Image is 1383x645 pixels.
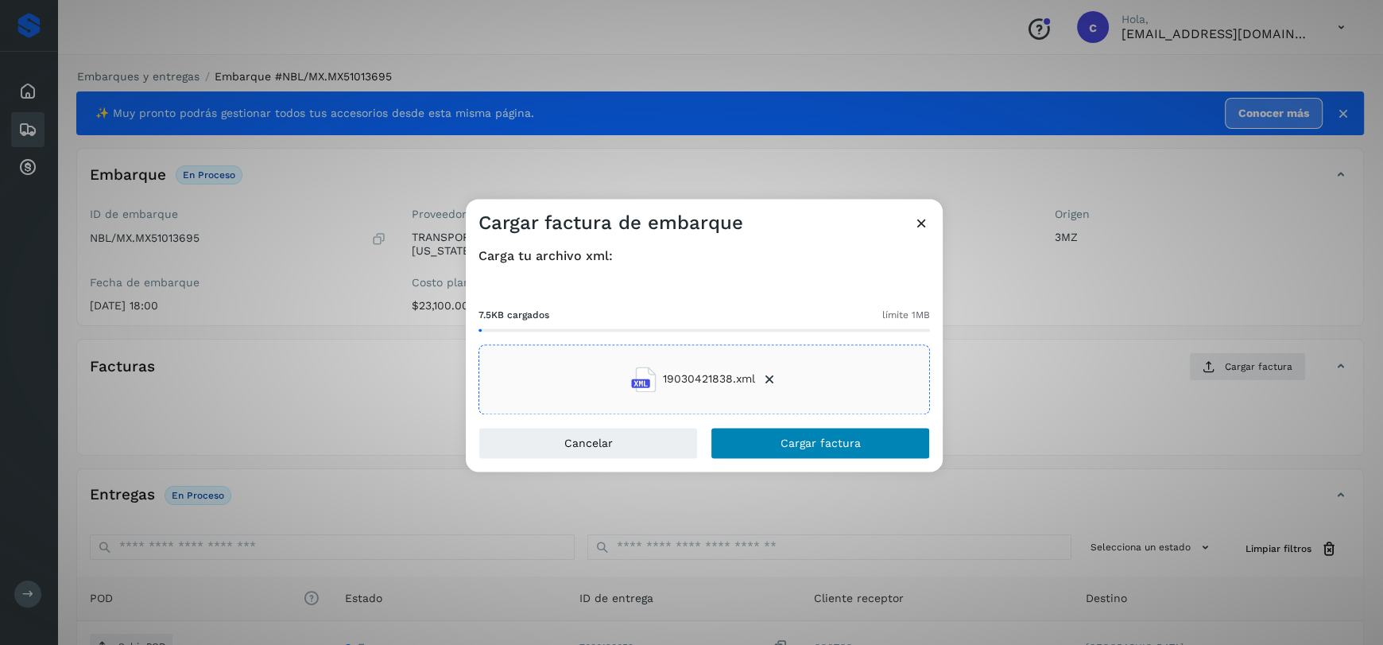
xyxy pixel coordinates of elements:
span: Cancelar [564,437,613,449]
span: 7.5KB cargados [478,308,549,322]
h3: Cargar factura de embarque [478,212,743,235]
span: 19030421838.xml [663,371,755,388]
h4: Carga tu archivo xml: [478,248,930,263]
button: Cancelar [478,427,698,459]
button: Cargar factura [711,427,930,459]
span: Cargar factura [781,437,861,449]
span: límite 1MB [882,308,930,322]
